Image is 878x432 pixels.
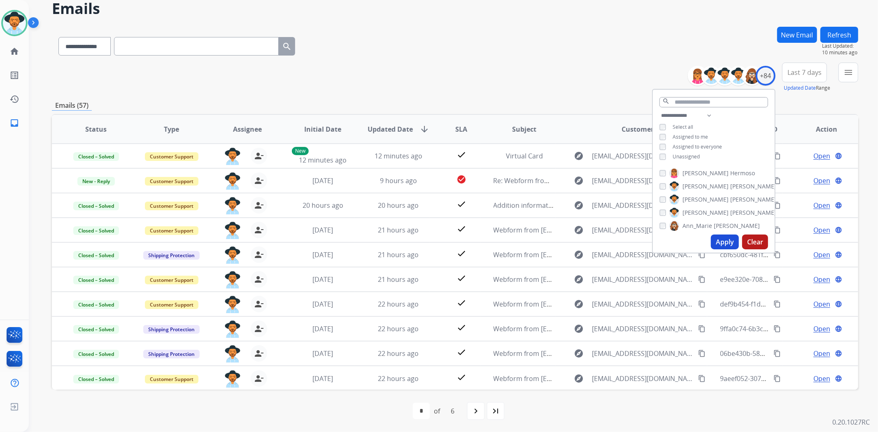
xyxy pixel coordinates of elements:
[444,403,461,419] div: 6
[378,201,419,210] span: 20 hours ago
[711,235,739,249] button: Apply
[835,375,842,382] mat-icon: language
[773,177,781,184] mat-icon: content_copy
[813,176,830,186] span: Open
[698,276,706,283] mat-icon: content_copy
[592,324,693,334] span: [EMAIL_ADDRESS][DOMAIN_NAME]
[742,235,768,249] button: Clear
[773,202,781,209] mat-icon: content_copy
[378,374,419,383] span: 22 hours ago
[145,300,198,309] span: Customer Support
[456,224,466,234] mat-icon: check
[52,100,92,111] p: Emails (57)
[773,251,781,258] mat-icon: content_copy
[312,374,333,383] span: [DATE]
[822,43,858,49] span: Last Updated:
[224,148,241,165] img: agent-avatar
[282,42,292,51] mat-icon: search
[73,325,119,334] span: Closed – Solved
[145,202,198,210] span: Customer Support
[254,200,264,210] mat-icon: person_remove
[698,251,706,258] mat-icon: content_copy
[254,374,264,383] mat-icon: person_remove
[494,201,560,210] span: Addition information.
[494,250,680,259] span: Webform from [EMAIL_ADDRESS][DOMAIN_NAME] on [DATE]
[456,174,466,184] mat-icon: check_circle
[224,197,241,214] img: agent-avatar
[494,374,680,383] span: Webform from [EMAIL_ADDRESS][DOMAIN_NAME] on [DATE]
[312,324,333,333] span: [DATE]
[574,324,584,334] mat-icon: explore
[835,325,842,332] mat-icon: language
[145,152,198,161] span: Customer Support
[682,209,729,217] span: [PERSON_NAME]
[813,151,830,161] span: Open
[292,147,309,155] p: New
[303,201,343,210] span: 20 hours ago
[9,46,19,56] mat-icon: home
[835,177,842,184] mat-icon: language
[773,300,781,308] mat-icon: content_copy
[835,350,842,357] mat-icon: language
[378,300,419,309] span: 22 hours ago
[52,0,858,17] h2: Emails
[773,375,781,382] mat-icon: content_copy
[494,324,680,333] span: Webform from [EMAIL_ADDRESS][DOMAIN_NAME] on [DATE]
[456,323,466,332] mat-icon: check
[574,250,584,260] mat-icon: explore
[720,349,843,358] span: 06be430b-58ae-4c14-bccf-56c6d7cfedc7
[378,324,419,333] span: 22 hours ago
[592,176,693,186] span: [EMAIL_ADDRESS][DOMAIN_NAME]
[455,124,467,134] span: SLA
[143,251,200,260] span: Shipping Protection
[304,124,341,134] span: Initial Date
[773,226,781,234] mat-icon: content_copy
[254,274,264,284] mat-icon: person_remove
[312,300,333,309] span: [DATE]
[233,124,262,134] span: Assignee
[224,296,241,313] img: agent-avatar
[574,374,584,383] mat-icon: explore
[787,71,822,74] span: Last 7 days
[592,151,693,161] span: [EMAIL_ADDRESS][DOMAIN_NAME]
[456,199,466,209] mat-icon: check
[254,151,264,161] mat-icon: person_remove
[368,124,413,134] span: Updated Date
[456,347,466,357] mat-icon: check
[835,152,842,160] mat-icon: language
[73,251,119,260] span: Closed – Solved
[574,176,584,186] mat-icon: explore
[773,276,781,283] mat-icon: content_copy
[254,250,264,260] mat-icon: person_remove
[698,350,706,357] mat-icon: content_copy
[9,70,19,80] mat-icon: list_alt
[813,200,830,210] span: Open
[682,195,729,204] span: [PERSON_NAME]
[3,12,26,35] img: avatar
[224,246,241,264] img: agent-avatar
[784,85,816,91] button: Updated Date
[574,348,584,358] mat-icon: explore
[512,124,536,134] span: Subject
[773,325,781,332] mat-icon: content_copy
[224,321,241,338] img: agent-avatar
[773,350,781,357] mat-icon: content_copy
[835,276,842,283] mat-icon: language
[77,177,115,186] span: New - Reply
[813,225,830,235] span: Open
[592,200,693,210] span: [EMAIL_ADDRESS][DOMAIN_NAME]
[471,406,481,416] mat-icon: navigate_next
[254,299,264,309] mat-icon: person_remove
[143,325,200,334] span: Shipping Protection
[784,84,830,91] span: Range
[145,177,198,186] span: Customer Support
[843,67,853,77] mat-icon: menu
[254,176,264,186] mat-icon: person_remove
[143,350,200,358] span: Shipping Protection
[312,275,333,284] span: [DATE]
[506,151,543,160] span: Virtual Card
[673,123,693,130] span: Select all
[592,299,693,309] span: [EMAIL_ADDRESS][DOMAIN_NAME]
[312,225,333,235] span: [DATE]
[832,417,870,427] p: 0.20.1027RC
